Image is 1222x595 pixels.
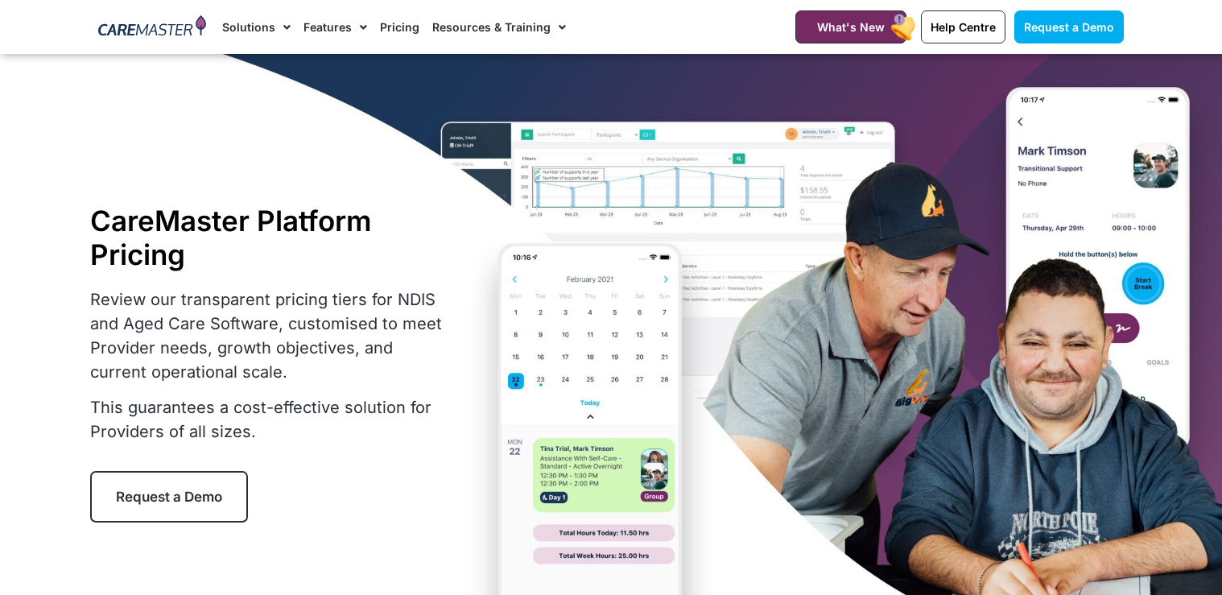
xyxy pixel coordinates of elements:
[931,20,996,34] span: Help Centre
[90,471,248,523] a: Request a Demo
[90,287,452,384] p: Review our transparent pricing tiers for NDIS and Aged Care Software, customised to meet Provider...
[98,15,207,39] img: CareMaster Logo
[795,10,906,43] a: What's New
[90,204,452,271] h1: CareMaster Platform Pricing
[1014,10,1124,43] a: Request a Demo
[817,20,885,34] span: What's New
[921,10,1005,43] a: Help Centre
[90,395,452,444] p: This guarantees a cost-effective solution for Providers of all sizes.
[116,489,222,505] span: Request a Demo
[1024,20,1114,34] span: Request a Demo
